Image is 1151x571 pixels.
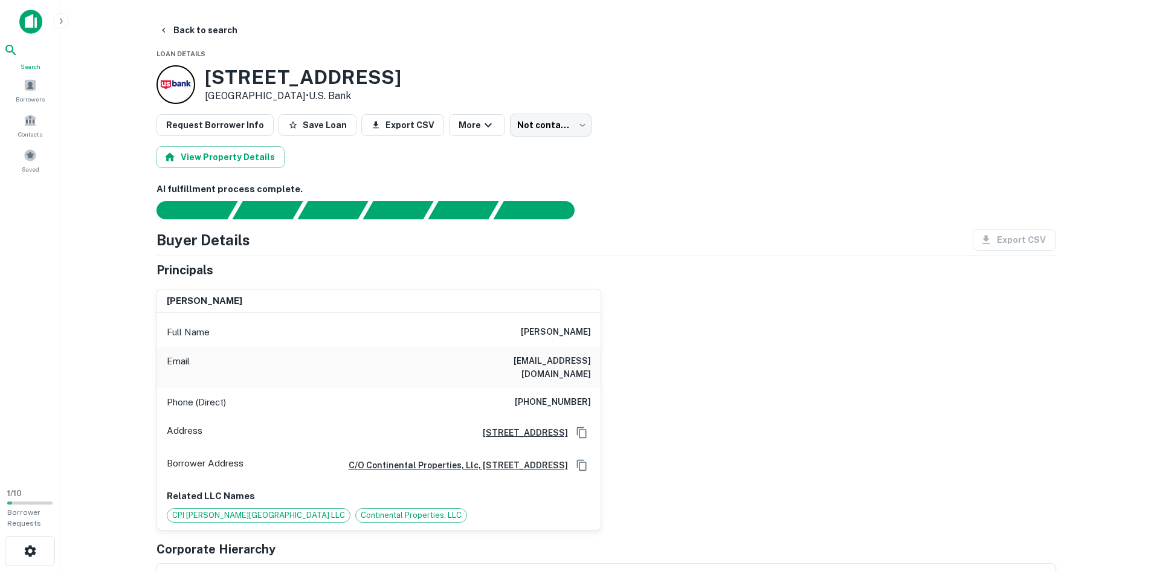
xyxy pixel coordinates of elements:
h6: [PHONE_NUMBER] [515,395,591,410]
a: U.s. Bank [309,90,351,102]
span: Saved [22,164,39,174]
div: Not contacted [510,114,592,137]
span: Borrower Requests [7,508,41,527]
h6: [PERSON_NAME] [167,294,242,308]
span: Borrowers [16,94,45,104]
iframe: Chat Widget [1091,474,1151,532]
div: Principals found, AI now looking for contact information... [363,201,433,219]
p: Address [167,424,202,442]
p: Email [167,354,190,381]
span: 1 / 10 [7,489,22,498]
button: Copy Address [573,424,591,442]
h4: Buyer Details [156,229,250,251]
p: Phone (Direct) [167,395,226,410]
button: Back to search [154,19,242,41]
a: c/o continental properties, llc, [STREET_ADDRESS] [339,459,568,472]
span: Continental Properties, LLC [356,509,466,521]
button: Export CSV [361,114,444,136]
div: Sending borrower request to AI... [142,201,233,219]
span: Contacts [18,129,42,139]
div: AI fulfillment process complete. [494,201,589,219]
a: Contacts [4,109,57,141]
a: Search [4,43,57,71]
p: [GEOGRAPHIC_DATA] • [205,89,401,103]
h6: AI fulfillment process complete. [156,182,1056,196]
div: Principals found, still searching for contact information. This may take time... [428,201,498,219]
a: [STREET_ADDRESS] [473,426,568,439]
p: Full Name [167,325,210,340]
h6: [EMAIL_ADDRESS][DOMAIN_NAME] [446,354,591,381]
p: Related LLC Names [167,489,591,503]
button: Request Borrower Info [156,114,274,136]
h3: [STREET_ADDRESS] [205,66,401,89]
button: More [449,114,505,136]
button: Copy Address [573,456,591,474]
img: capitalize-icon.png [19,10,42,34]
h6: [PERSON_NAME] [521,325,591,340]
div: Documents found, AI parsing details... [297,201,368,219]
button: View Property Details [156,146,285,168]
div: Your request is received and processing... [232,201,303,219]
a: Borrowers [4,74,57,106]
p: Borrower Address [167,456,243,474]
button: Save Loan [279,114,356,136]
a: Saved [4,144,57,176]
span: Loan Details [156,50,205,57]
span: CPI [PERSON_NAME][GEOGRAPHIC_DATA] LLC [167,509,350,521]
h5: Corporate Hierarchy [156,540,276,558]
h5: Principals [156,261,213,279]
span: Search [4,62,57,71]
